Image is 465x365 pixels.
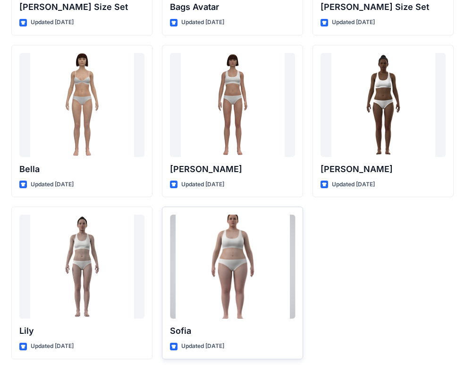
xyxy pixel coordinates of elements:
[170,0,295,14] p: Bags Avatar
[181,17,224,27] p: Updated [DATE]
[332,180,375,190] p: Updated [DATE]
[321,53,446,157] a: Gabrielle
[321,0,446,14] p: [PERSON_NAME] Size Set
[19,215,144,319] a: Lily
[181,180,224,190] p: Updated [DATE]
[170,324,295,338] p: Sofia
[170,215,295,319] a: Sofia
[19,0,144,14] p: [PERSON_NAME] Size Set
[19,163,144,176] p: Bella
[31,180,74,190] p: Updated [DATE]
[181,341,224,351] p: Updated [DATE]
[19,324,144,338] p: Lily
[170,163,295,176] p: [PERSON_NAME]
[332,17,375,27] p: Updated [DATE]
[31,341,74,351] p: Updated [DATE]
[321,163,446,176] p: [PERSON_NAME]
[19,53,144,157] a: Bella
[31,17,74,27] p: Updated [DATE]
[170,53,295,157] a: Emma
